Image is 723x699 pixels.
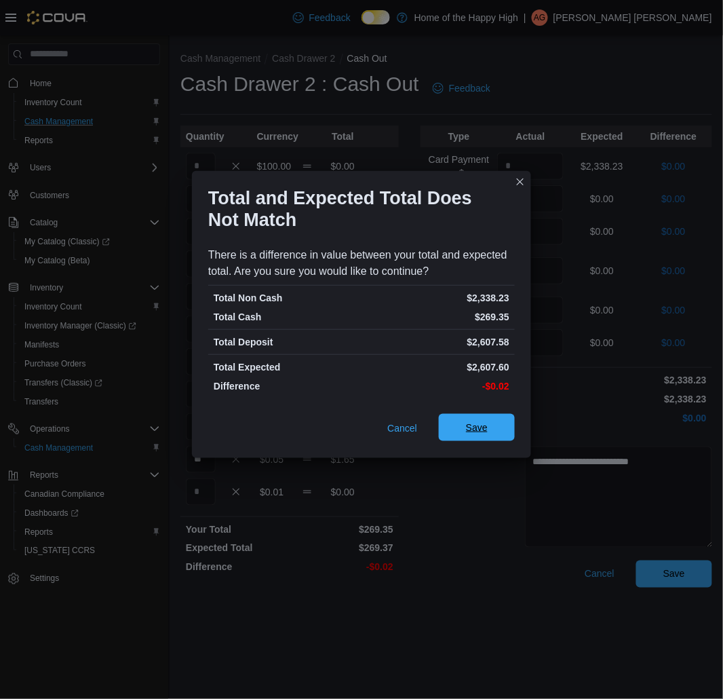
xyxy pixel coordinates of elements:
p: Total Expected [214,360,359,374]
span: Cancel [387,421,417,435]
p: Difference [214,379,359,393]
p: $2,607.58 [364,335,509,349]
p: $269.35 [364,310,509,324]
p: $2,607.60 [364,360,509,374]
p: $2,338.23 [364,291,509,305]
p: Total Non Cash [214,291,359,305]
span: Save [466,421,488,434]
h1: Total and Expected Total Does Not Match [208,187,504,231]
button: Closes this modal window [512,174,528,190]
p: Total Deposit [214,335,359,349]
p: Total Cash [214,310,359,324]
div: There is a difference in value between your total and expected total. Are you sure you would like... [208,247,515,280]
button: Cancel [382,415,423,442]
p: -$0.02 [364,379,509,393]
button: Save [439,414,515,441]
